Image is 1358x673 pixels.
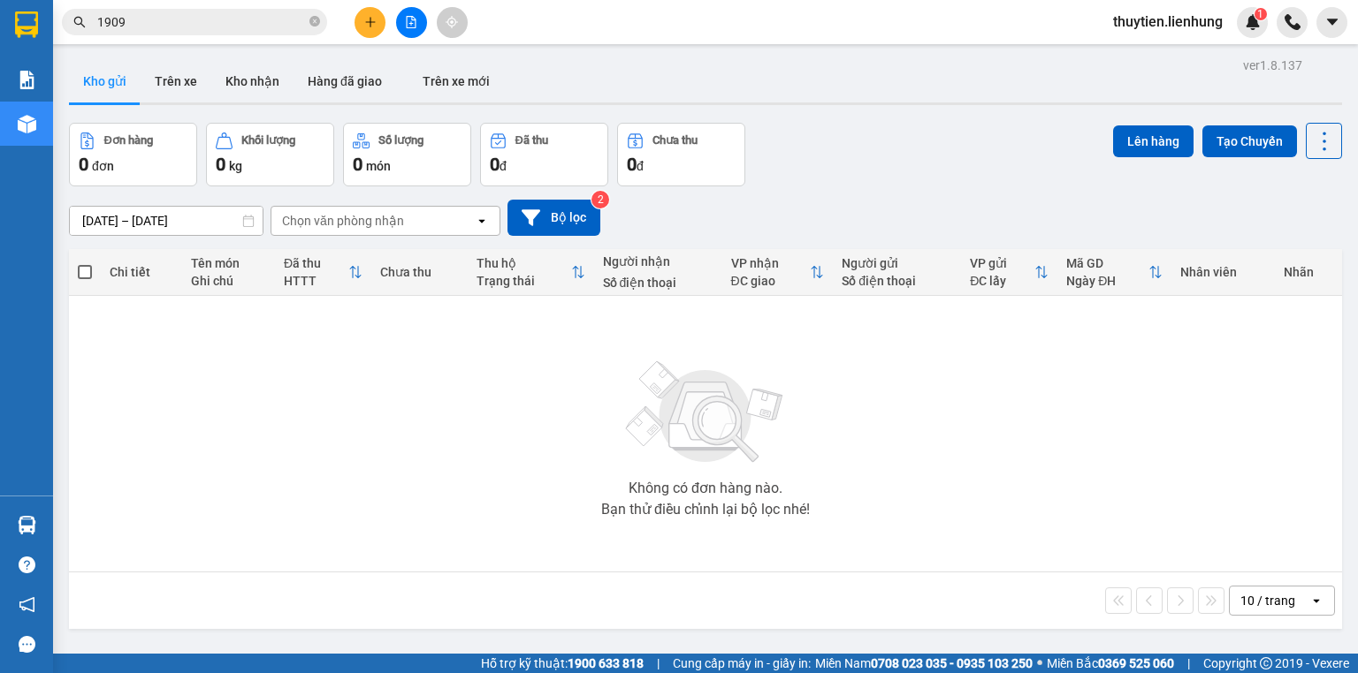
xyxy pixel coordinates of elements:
[1316,7,1347,38] button: caret-down
[1099,11,1237,33] span: thuytien.lienhung
[507,200,600,236] button: Bộ lọc
[97,12,306,32] input: Tìm tên, số ĐT hoặc mã đơn
[1257,8,1263,20] span: 1
[1037,660,1042,667] span: ⚪️
[69,123,197,186] button: Đơn hàng0đơn
[1324,14,1340,30] span: caret-down
[617,351,794,474] img: svg+xml;base64,PHN2ZyBjbGFzcz0ibGlzdC1wbHVnX19zdmciIHhtbG5zPSJodHRwOi8vd3d3LnczLm9yZy8yMDAwL3N2Zy...
[1243,56,1302,75] div: ver 1.8.137
[568,656,644,670] strong: 1900 633 818
[19,596,35,613] span: notification
[191,274,266,288] div: Ghi chú
[282,212,404,230] div: Chọn văn phòng nhận
[1284,265,1333,279] div: Nhãn
[617,123,745,186] button: Chưa thu0đ
[475,214,489,228] svg: open
[366,159,391,173] span: món
[284,256,348,270] div: Đã thu
[673,654,811,673] span: Cung cấp máy in - giấy in:
[601,503,810,517] div: Bạn thử điều chỉnh lại bộ lọc nhé!
[19,556,35,573] span: question-circle
[294,60,396,102] button: Hàng đã giao
[731,274,811,288] div: ĐC giao
[191,256,266,270] div: Tên món
[515,134,548,147] div: Đã thu
[1066,256,1148,270] div: Mã GD
[73,16,86,28] span: search
[627,154,637,175] span: 0
[477,256,571,270] div: Thu hộ
[1309,594,1324,608] svg: open
[18,115,36,133] img: warehouse-icon
[1245,14,1261,30] img: icon-new-feature
[603,276,713,290] div: Số điện thoại
[216,154,225,175] span: 0
[380,265,459,279] div: Chưa thu
[1098,656,1174,670] strong: 0369 525 060
[1180,265,1266,279] div: Nhân viên
[591,191,609,208] sup: 2
[1285,14,1301,30] img: phone-icon
[603,254,713,268] div: Người nhận
[961,249,1057,296] th: Toggle SortBy
[18,71,36,89] img: solution-icon
[206,123,334,186] button: Khối lượng0kg
[241,134,295,147] div: Khối lượng
[309,14,320,31] span: close-circle
[1260,657,1272,669] span: copyright
[15,11,38,38] img: logo-vxr
[1113,125,1194,157] button: Lên hàng
[18,516,36,534] img: warehouse-icon
[19,636,35,653] span: message
[92,159,114,173] span: đơn
[477,274,571,288] div: Trạng thái
[69,60,141,102] button: Kho gửi
[731,256,811,270] div: VP nhận
[657,654,660,673] span: |
[970,274,1034,288] div: ĐC lấy
[405,16,417,28] span: file-add
[468,249,594,296] th: Toggle SortBy
[1057,249,1171,296] th: Toggle SortBy
[652,134,698,147] div: Chưa thu
[211,60,294,102] button: Kho nhận
[871,656,1033,670] strong: 0708 023 035 - 0935 103 250
[1255,8,1267,20] sup: 1
[1202,125,1297,157] button: Tạo Chuyến
[275,249,371,296] th: Toggle SortBy
[70,207,263,235] input: Select a date range.
[1240,592,1295,609] div: 10 / trang
[815,654,1033,673] span: Miền Nam
[364,16,377,28] span: plus
[842,274,952,288] div: Số điện thoại
[970,256,1034,270] div: VP gửi
[353,154,362,175] span: 0
[378,134,423,147] div: Số lượng
[437,7,468,38] button: aim
[637,159,644,173] span: đ
[1047,654,1174,673] span: Miền Bắc
[104,134,153,147] div: Đơn hàng
[490,154,500,175] span: 0
[396,7,427,38] button: file-add
[309,16,320,26] span: close-circle
[355,7,385,38] button: plus
[629,481,782,495] div: Không có đơn hàng nào.
[480,123,608,186] button: Đã thu0đ
[1066,274,1148,288] div: Ngày ĐH
[1187,654,1190,673] span: |
[446,16,458,28] span: aim
[722,249,834,296] th: Toggle SortBy
[842,256,952,270] div: Người gửi
[284,274,348,288] div: HTTT
[79,154,88,175] span: 0
[229,159,242,173] span: kg
[343,123,471,186] button: Số lượng0món
[110,265,173,279] div: Chi tiết
[141,60,211,102] button: Trên xe
[481,654,644,673] span: Hỗ trợ kỹ thuật:
[500,159,507,173] span: đ
[423,74,490,88] span: Trên xe mới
